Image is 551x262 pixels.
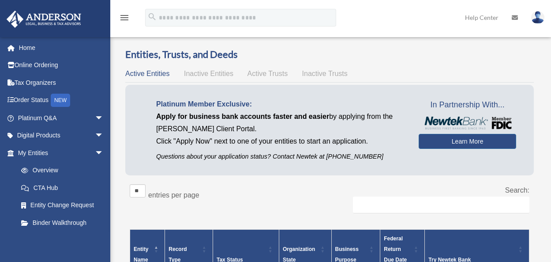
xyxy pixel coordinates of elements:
[148,191,199,199] label: entries per page
[51,94,70,107] div: NEW
[6,57,117,74] a: Online Ordering
[125,70,169,77] span: Active Entities
[247,70,288,77] span: Active Trusts
[156,135,405,148] p: Click "Apply Now" next to one of your entities to start an application.
[6,109,117,127] a: Platinum Q&Aarrow_drop_down
[12,162,108,179] a: Overview
[156,98,405,110] p: Platinum Member Exclusive:
[6,74,117,91] a: Tax Organizers
[423,117,512,129] img: NewtekBankLogoSM.png
[6,91,117,110] a: Order StatusNEW
[12,197,112,214] a: Entity Change Request
[119,15,130,23] a: menu
[302,70,348,77] span: Inactive Trusts
[95,144,112,162] span: arrow_drop_down
[505,186,529,194] label: Search:
[147,12,157,22] i: search
[4,11,84,28] img: Anderson Advisors Platinum Portal
[419,98,516,112] span: In Partnership With...
[184,70,233,77] span: Inactive Entities
[6,144,112,162] a: My Entitiesarrow_drop_down
[419,134,516,149] a: Learn More
[12,214,112,232] a: Binder Walkthrough
[12,179,112,197] a: CTA Hub
[95,109,112,127] span: arrow_drop_down
[6,39,117,57] a: Home
[95,127,112,145] span: arrow_drop_down
[156,113,329,120] span: Apply for business bank accounts faster and easier
[156,151,405,162] p: Questions about your application status? Contact Newtek at [PHONE_NUMBER]
[156,110,405,135] p: by applying from the [PERSON_NAME] Client Portal.
[12,232,112,249] a: My Blueprint
[119,12,130,23] i: menu
[531,11,544,24] img: User Pic
[125,48,534,61] h3: Entities, Trusts, and Deeds
[6,127,117,144] a: Digital Productsarrow_drop_down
